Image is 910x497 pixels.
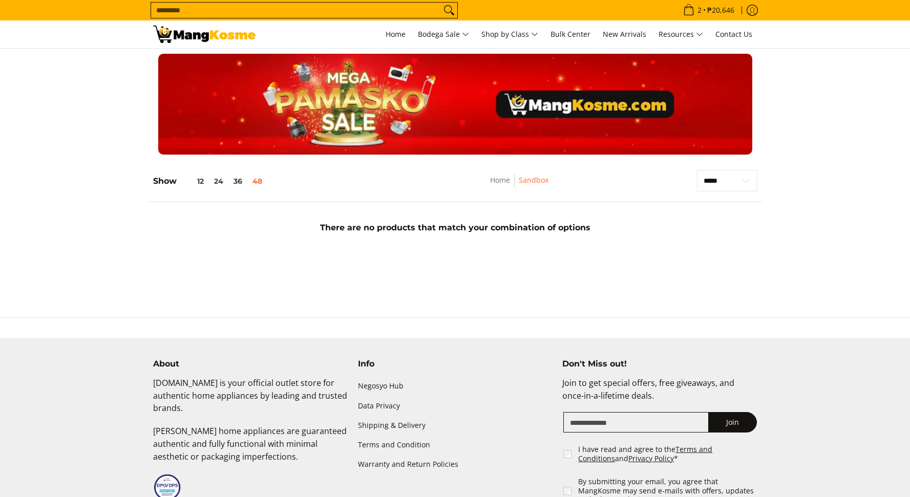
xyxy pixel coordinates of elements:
[358,396,553,416] a: Data Privacy
[706,7,736,14] span: ₱20,646
[177,177,209,185] button: 12
[148,223,763,233] h5: There are no products that match your combination of options
[153,377,348,425] p: [DOMAIN_NAME] is your official outlet store for authentic home appliances by leading and trusted ...
[228,177,247,185] button: 36
[628,453,674,463] a: Privacy Policy
[153,425,348,473] p: [PERSON_NAME] home appliances are guaranteed authentic and fully functional with minimal aestheti...
[680,5,737,16] span: •
[598,20,651,48] a: New Arrivals
[358,455,553,474] a: Warranty and Return Policies
[653,20,708,48] a: Resources
[153,359,348,369] h4: About
[545,20,596,48] a: Bulk Center
[380,20,411,48] a: Home
[358,435,553,455] a: Terms and Condition
[425,174,613,197] nav: Breadcrumbs
[153,176,267,186] h5: Show
[708,412,757,433] button: Join
[153,26,256,43] img: Sandbox | Mang Kosme
[696,7,703,14] span: 2
[358,416,553,435] a: Shipping & Delivery
[659,28,703,41] span: Resources
[578,444,712,463] a: Terms and Conditions
[562,377,757,413] p: Join to get special offers, free giveaways, and once-in-a-lifetime deals.
[603,29,646,39] span: New Arrivals
[710,20,757,48] a: Contact Us
[358,359,553,369] h4: Info
[551,29,590,39] span: Bulk Center
[476,20,543,48] a: Shop by Class
[418,28,469,41] span: Bodega Sale
[413,20,474,48] a: Bodega Sale
[562,359,757,369] h4: Don't Miss out!
[441,3,457,18] button: Search
[209,177,228,185] button: 24
[578,445,758,463] label: I have read and agree to the and *
[266,20,757,48] nav: Main Menu
[519,175,548,185] a: Sandbox
[481,28,538,41] span: Shop by Class
[715,29,752,39] span: Contact Us
[386,29,406,39] span: Home
[490,175,510,185] a: Home
[247,177,267,185] button: 48
[358,377,553,396] a: Negosyo Hub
